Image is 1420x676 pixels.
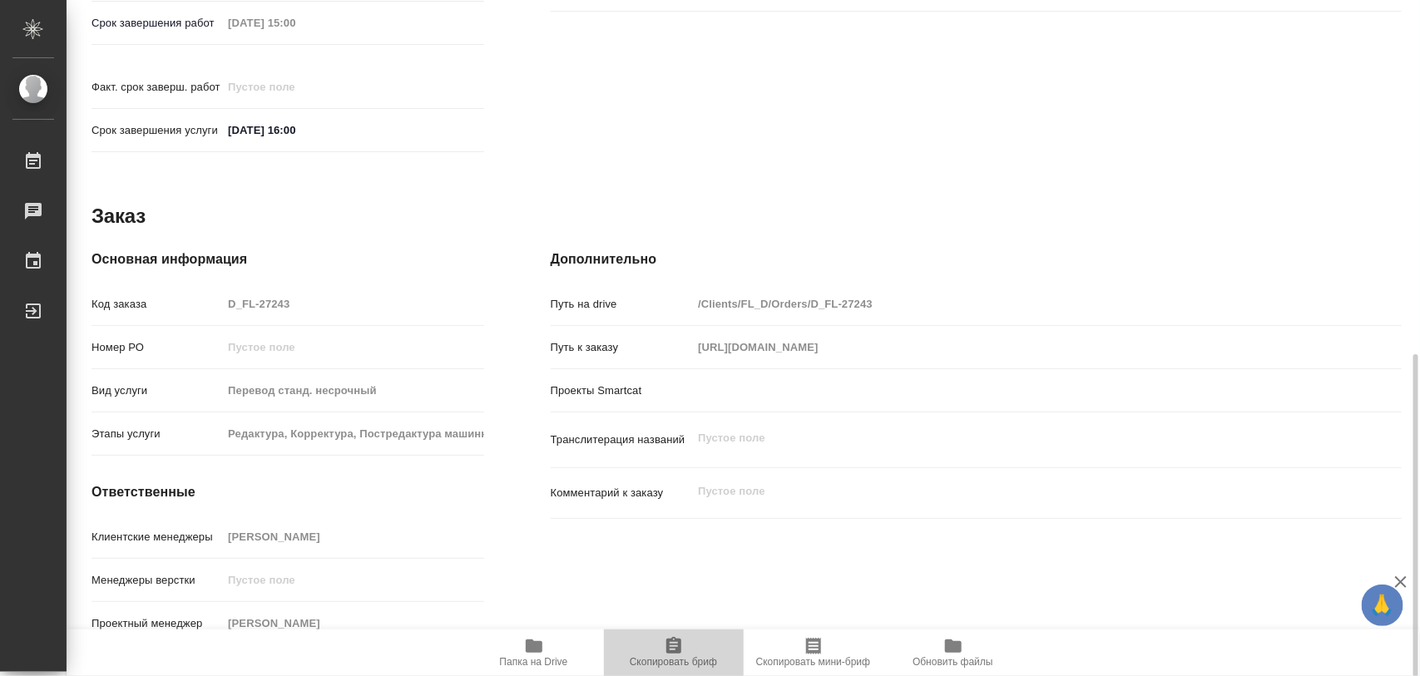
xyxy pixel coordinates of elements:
h2: Заказ [92,203,146,229]
input: Пустое поле [222,525,483,549]
h4: Дополнительно [551,249,1402,269]
input: Пустое поле [222,568,483,592]
p: Транслитерация названий [551,432,693,448]
p: Проекты Smartcat [551,382,693,399]
input: Пустое поле [222,75,368,99]
input: Пустое поле [222,422,483,446]
p: Комментарий к заказу [551,485,693,501]
span: Папка на Drive [500,656,568,668]
p: Вид услуги [92,382,222,399]
input: Пустое поле [692,335,1330,359]
input: Пустое поле [222,292,483,316]
button: Скопировать бриф [604,629,744,676]
p: Срок завершения работ [92,15,222,32]
input: Пустое поле [222,335,483,359]
button: Папка на Drive [464,629,604,676]
p: Факт. срок заверш. работ [92,79,222,96]
p: Номер РО [92,339,222,356]
p: Этапы услуги [92,426,222,442]
p: Путь на drive [551,296,693,313]
p: Менеджеры верстки [92,572,222,589]
span: Скопировать бриф [630,656,717,668]
p: Клиентские менеджеры [92,529,222,545]
span: Обновить файлы [913,656,993,668]
input: Пустое поле [222,611,483,635]
p: Срок завершения услуги [92,122,222,139]
h4: Ответственные [92,482,484,502]
p: Путь к заказу [551,339,693,356]
button: Скопировать мини-бриф [744,629,883,676]
span: 🙏 [1368,588,1397,623]
input: Пустое поле [222,11,368,35]
h4: Основная информация [92,249,484,269]
input: Пустое поле [222,378,483,402]
input: Пустое поле [692,292,1330,316]
button: Обновить файлы [883,629,1023,676]
span: Скопировать мини-бриф [756,656,870,668]
button: 🙏 [1362,585,1403,626]
p: Код заказа [92,296,222,313]
input: ✎ Введи что-нибудь [222,118,368,142]
p: Проектный менеджер [92,615,222,632]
